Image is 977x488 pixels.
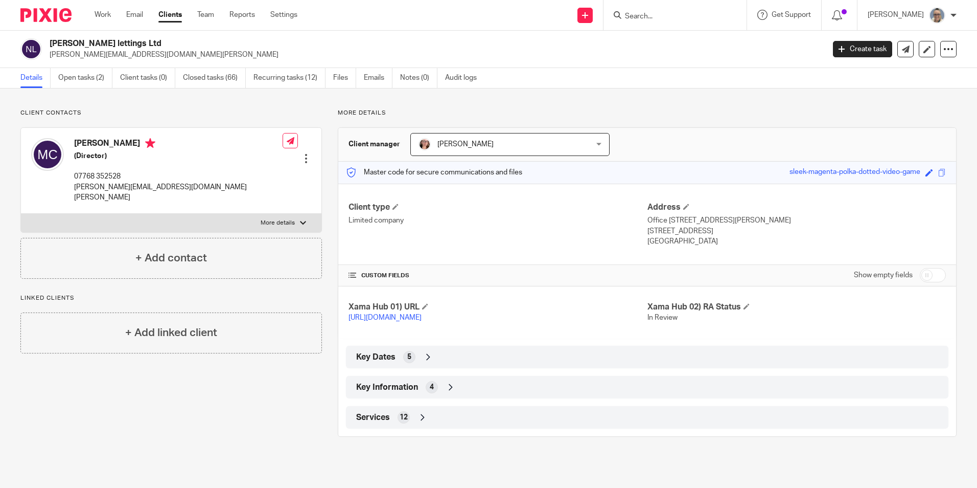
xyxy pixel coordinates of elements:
[364,68,392,88] a: Emails
[624,12,716,21] input: Search
[647,236,946,247] p: [GEOGRAPHIC_DATA]
[20,38,42,60] img: svg%3E
[261,219,295,227] p: More details
[348,139,400,149] h3: Client manager
[145,138,155,148] i: Primary
[125,325,217,341] h4: + Add linked client
[20,294,322,302] p: Linked clients
[647,215,946,226] p: Office [STREET_ADDRESS][PERSON_NAME]
[50,38,664,49] h2: [PERSON_NAME] lettings Ltd
[74,171,283,182] p: 07768 352528
[356,352,396,363] span: Key Dates
[348,314,422,321] a: [URL][DOMAIN_NAME]
[120,68,175,88] a: Client tasks (0)
[158,10,182,20] a: Clients
[789,167,920,179] div: sleek-magenta-polka-dotted-video-game
[135,250,207,266] h4: + Add contact
[430,382,434,392] span: 4
[418,138,431,150] img: Louise.jpg
[126,10,143,20] a: Email
[229,10,255,20] a: Reports
[647,302,946,313] h4: Xama Hub 02) RA Status
[346,167,522,178] p: Master code for secure communications and files
[74,138,283,151] h4: [PERSON_NAME]
[348,202,647,213] h4: Client type
[400,412,408,423] span: 12
[20,8,72,22] img: Pixie
[348,302,647,313] h4: Xama Hub 01) URL
[929,7,945,24] img: Website%20Headshot.png
[647,202,946,213] h4: Address
[74,151,283,161] h5: (Director)
[348,215,647,226] p: Limited company
[20,68,51,88] a: Details
[833,41,892,57] a: Create task
[253,68,325,88] a: Recurring tasks (12)
[333,68,356,88] a: Files
[647,226,946,236] p: [STREET_ADDRESS]
[197,10,214,20] a: Team
[854,270,913,280] label: Show empty fields
[31,138,64,171] img: svg%3E
[20,109,322,117] p: Client contacts
[400,68,437,88] a: Notes (0)
[74,182,283,203] p: [PERSON_NAME][EMAIL_ADDRESS][DOMAIN_NAME][PERSON_NAME]
[647,314,678,321] span: In Review
[50,50,818,60] p: [PERSON_NAME][EMAIL_ADDRESS][DOMAIN_NAME][PERSON_NAME]
[183,68,246,88] a: Closed tasks (66)
[348,272,647,280] h4: CUSTOM FIELDS
[58,68,112,88] a: Open tasks (2)
[772,11,811,18] span: Get Support
[437,141,494,148] span: [PERSON_NAME]
[356,412,390,423] span: Services
[445,68,484,88] a: Audit logs
[270,10,297,20] a: Settings
[868,10,924,20] p: [PERSON_NAME]
[407,352,411,362] span: 5
[356,382,418,393] span: Key Information
[338,109,957,117] p: More details
[95,10,111,20] a: Work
